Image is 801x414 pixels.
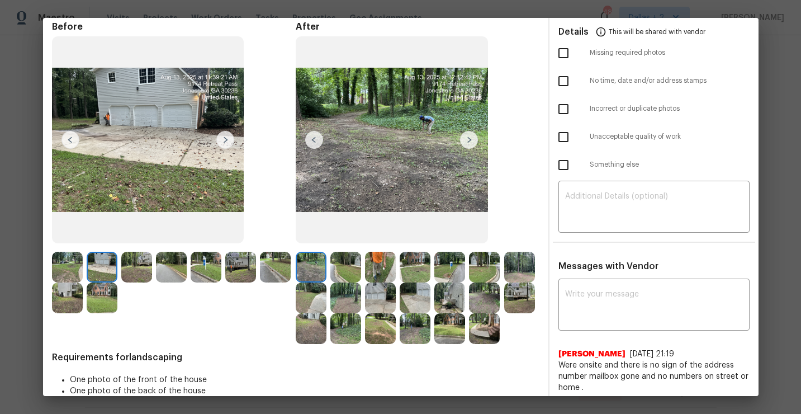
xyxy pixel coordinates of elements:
div: No time, date and/or address stamps [549,67,759,95]
img: left-chevron-button-url [305,131,323,149]
span: Missing required photos [590,48,750,58]
span: No time, date and/or address stamps [590,76,750,86]
span: Details [558,18,589,45]
span: This will be shared with vendor [609,18,705,45]
li: One photo of the front of the house [70,374,539,385]
img: right-chevron-button-url [216,131,234,149]
div: Something else [549,151,759,179]
span: Unacceptable quality of work [590,132,750,142]
span: Something else [590,160,750,170]
span: [PERSON_NAME] [558,349,625,360]
span: Requirements for landscaping [52,352,539,363]
span: [DATE] 21:19 [630,350,674,358]
div: Incorrect or duplicate photos [549,95,759,123]
div: Missing required photos [549,39,759,67]
span: Messages with Vendor [558,262,658,271]
div: Unacceptable quality of work [549,123,759,151]
span: Before [52,21,296,32]
img: left-chevron-button-url [61,131,79,149]
span: Were onsite and there is no sign of the address number mailbox gone and no numbers on street or h... [558,360,750,393]
li: One photo of the back of the house [70,385,539,397]
span: Incorrect or duplicate photos [590,104,750,114]
span: After [296,21,539,32]
img: right-chevron-button-url [460,131,478,149]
